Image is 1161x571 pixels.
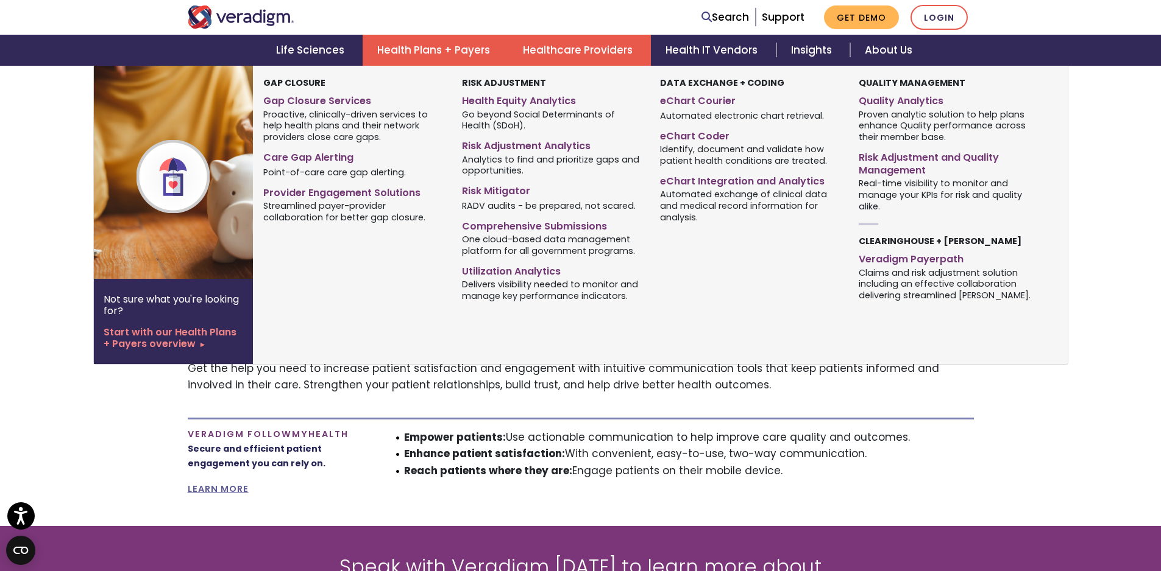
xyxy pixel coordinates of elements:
[660,90,840,108] a: eChart Courier
[660,110,824,122] span: Automated electronic chart retrieval.
[762,10,804,24] a: Support
[859,177,1039,212] span: Real-time visibility to monitor and manage your KPIs for risk and quality alike.
[859,90,1039,108] a: Quality Analytics
[660,170,840,188] a: eChart Integration and Analytics
[462,108,642,131] span: Go beyond Social Determinants of Health (SDoH).
[850,35,927,66] a: About Us
[263,182,443,200] a: Provider Engagement Solutions
[104,293,243,317] p: Not sure what you're looking for?
[188,483,249,495] a: LEARN MORE
[263,77,325,89] strong: Gap Closure
[660,188,840,223] span: Automated exchange of clinical data and medical record information for analysis.
[462,153,642,177] span: Analytics to find and prioritize gaps and opportunities.
[263,166,406,178] span: Point-of-care care gap alerting.
[462,180,642,198] a: Risk Mitigator
[859,235,1021,247] strong: Clearinghouse + [PERSON_NAME]
[363,35,508,66] a: Health Plans + Payers
[859,147,1039,177] a: Risk Adjustment and Quality Management
[859,77,965,89] strong: Quality Management
[188,5,294,29] img: Veradigm logo
[188,442,371,470] p: Secure and efficient patient engagement you can rely on.
[776,35,850,66] a: Insights
[462,77,546,89] strong: Risk Adjustment
[104,326,243,349] a: Start with our Health Plans + Payers overview
[859,108,1039,143] span: Proven analytic solution to help plans enhance Quality performance across their member base.
[404,463,572,478] strong: Reach patients where they are:
[859,266,1039,301] span: Claims and risk adjustment solution including an effective collaboration delivering streamlined [...
[462,199,636,211] span: RADV audits - be prepared, not scared.
[911,5,968,30] a: Login
[660,125,840,143] a: eChart Coder
[508,35,651,66] a: Healthcare Providers
[462,90,642,108] a: Health Equity Analytics
[404,446,974,462] li: With convenient, easy-to-use, two-way communication.
[404,430,506,444] strong: Empower patients:
[660,77,784,89] strong: Data Exchange + Coding
[188,360,974,393] p: Get the help you need to increase patient satisfaction and engagement with intuitive communicatio...
[94,66,290,279] img: Health Plan Payers
[824,5,899,29] a: Get Demo
[859,248,1039,266] a: Veradigm Payerpath
[462,233,642,256] span: One cloud-based data management platform for all government programs.
[404,429,974,446] li: Use actionable communication to help improve care quality and outcomes.
[462,261,642,278] a: Utilization Analytics
[701,9,749,26] a: Search
[263,199,443,223] span: Streamlined payer-provider collaboration for better gap closure.
[263,147,443,164] a: Care Gap Alerting
[263,90,443,108] a: Gap Closure Services
[651,35,776,66] a: Health IT Vendors
[188,429,371,440] h4: Veradigm FollowMyHealth
[404,446,565,461] strong: Enhance patient satisfaction:
[404,463,974,479] li: Engage patients on their mobile device.
[462,135,642,153] a: Risk Adjustment Analytics
[462,215,642,233] a: Comprehensive Submissions
[660,143,840,167] span: Identify, document and validate how patient health conditions are treated.
[261,35,363,66] a: Life Sciences
[462,278,642,301] span: Delivers visibility needed to monitor and manage key performance indicators.
[927,483,1146,556] iframe: Drift Chat Widget
[263,108,443,143] span: Proactive, clinically-driven services to help health plans and their network providers close care...
[6,536,35,565] button: Open CMP widget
